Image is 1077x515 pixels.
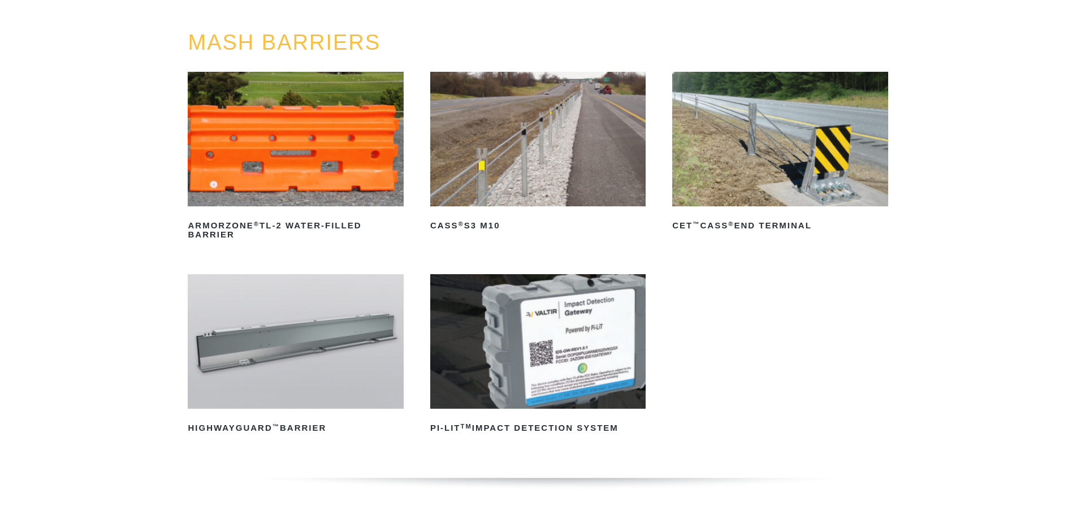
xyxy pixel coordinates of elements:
[188,72,403,244] a: ArmorZone®TL-2 Water-Filled Barrier
[188,419,403,437] h2: HighwayGuard Barrier
[459,220,464,227] sup: ®
[430,217,646,235] h2: CASS S3 M10
[672,72,888,235] a: CET™CASS®End Terminal
[430,274,646,437] a: PI-LITTMImpact Detection System
[461,423,472,430] sup: TM
[254,220,259,227] sup: ®
[188,217,403,244] h2: ArmorZone TL-2 Water-Filled Barrier
[188,31,380,54] a: MASH BARRIERS
[188,274,403,437] a: HighwayGuard™Barrier
[728,220,734,227] sup: ®
[430,72,646,235] a: CASS®S3 M10
[430,419,646,437] h2: PI-LIT Impact Detection System
[693,220,700,227] sup: ™
[672,217,888,235] h2: CET CASS End Terminal
[273,423,280,430] sup: ™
